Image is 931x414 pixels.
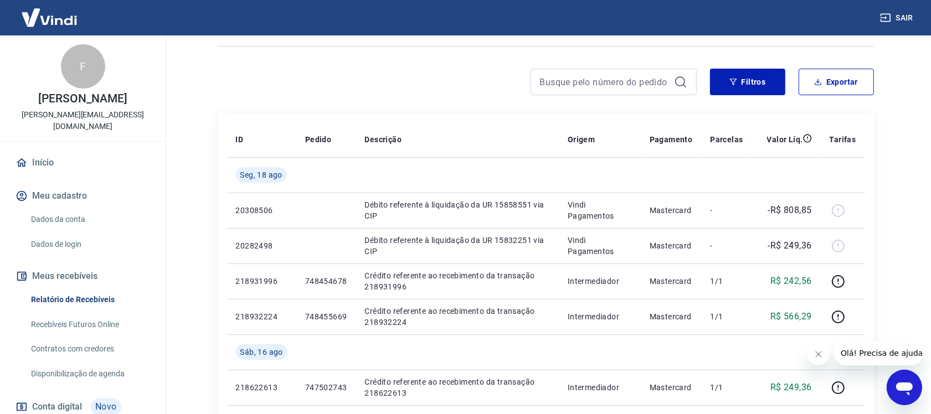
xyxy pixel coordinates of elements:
[568,382,632,393] p: Intermediador
[240,346,283,358] span: Sáb, 16 ago
[710,205,743,216] p: -
[236,134,244,145] p: ID
[710,134,743,145] p: Parcelas
[710,240,743,251] p: -
[236,240,287,251] p: 20282498
[27,313,152,336] a: Recebíveis Futuros Online
[568,134,595,145] p: Origem
[365,270,550,292] p: Crédito referente ao recebimento da transação 218931996
[236,311,287,322] p: 218932224
[807,343,830,365] iframe: Fechar mensagem
[568,311,632,322] p: Intermediador
[305,382,347,393] p: 747502743
[305,134,331,145] p: Pedido
[365,306,550,328] p: Crédito referente ao recebimento da transação 218932224
[767,134,803,145] p: Valor Líq.
[878,8,918,28] button: Sair
[710,382,743,393] p: 1/1
[768,204,812,217] p: -R$ 808,85
[27,233,152,256] a: Dados de login
[887,370,922,405] iframe: Botão para abrir a janela de mensagens
[568,235,632,257] p: Vindi Pagamentos
[650,311,693,322] p: Mastercard
[650,276,693,287] p: Mastercard
[365,199,550,221] p: Débito referente à liquidação da UR 15858551 via CIP
[650,205,693,216] p: Mastercard
[27,363,152,385] a: Disponibilização de agenda
[770,381,812,394] p: R$ 249,36
[710,276,743,287] p: 1/1
[650,134,693,145] p: Pagamento
[540,74,670,90] input: Busque pelo número do pedido
[710,69,785,95] button: Filtros
[27,288,152,311] a: Relatório de Recebíveis
[13,1,85,34] img: Vindi
[7,8,93,17] span: Olá! Precisa de ajuda?
[27,208,152,231] a: Dados da conta
[568,199,632,221] p: Vindi Pagamentos
[13,264,152,288] button: Meus recebíveis
[305,311,347,322] p: 748455669
[799,69,874,95] button: Exportar
[830,134,856,145] p: Tarifas
[305,276,347,287] p: 748454678
[770,310,812,323] p: R$ 566,29
[365,134,402,145] p: Descrição
[236,382,287,393] p: 218622613
[365,235,550,257] p: Débito referente à liquidação da UR 15832251 via CIP
[13,184,152,208] button: Meu cadastro
[61,44,105,89] div: F
[365,376,550,399] p: Crédito referente ao recebimento da transação 218622613
[27,338,152,360] a: Contratos com credores
[38,93,127,105] p: [PERSON_NAME]
[568,276,632,287] p: Intermediador
[834,341,922,365] iframe: Mensagem da empresa
[650,240,693,251] p: Mastercard
[710,311,743,322] p: 1/1
[236,205,287,216] p: 20308506
[768,239,812,252] p: -R$ 249,36
[236,276,287,287] p: 218931996
[650,382,693,393] p: Mastercard
[240,169,282,180] span: Seg, 18 ago
[9,109,157,132] p: [PERSON_NAME][EMAIL_ADDRESS][DOMAIN_NAME]
[13,151,152,175] a: Início
[770,275,812,288] p: R$ 242,56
